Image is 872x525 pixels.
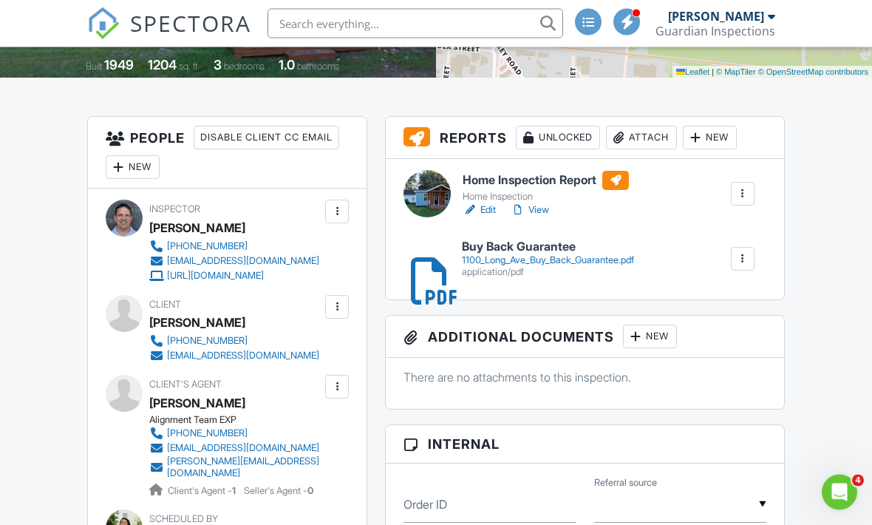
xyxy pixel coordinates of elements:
[716,68,756,77] a: © MapTiler
[167,350,319,362] div: [EMAIL_ADDRESS][DOMAIN_NAME]
[386,118,784,160] h3: Reports
[594,477,657,490] label: Referral source
[268,9,563,38] input: Search everything...
[822,475,857,510] iframe: Intercom live chat
[462,241,634,254] h6: Buy Back Guarantee
[149,240,319,254] a: [PHONE_NUMBER]
[279,58,295,73] div: 1.0
[167,336,248,348] div: [PHONE_NUMBER]
[852,475,864,487] span: 4
[307,486,313,497] strong: 0
[149,441,321,456] a: [EMAIL_ADDRESS][DOMAIN_NAME]
[149,312,245,334] div: [PERSON_NAME]
[516,126,600,150] div: Unlocked
[88,118,367,189] h3: People
[149,456,321,480] a: [PERSON_NAME][EMAIL_ADDRESS][DOMAIN_NAME]
[668,9,764,24] div: [PERSON_NAME]
[149,204,200,215] span: Inspector
[149,379,222,390] span: Client's Agent
[87,7,120,40] img: The Best Home Inspection Software - Spectora
[149,254,319,269] a: [EMAIL_ADDRESS][DOMAIN_NAME]
[386,316,784,359] h3: Additional Documents
[403,370,766,386] p: There are no attachments to this inspection.
[462,241,634,279] a: Buy Back Guarantee 1100_Long_Ave_Buy_Back_Guarantee.pdf application/pdf
[623,325,677,349] div: New
[149,349,319,364] a: [EMAIL_ADDRESS][DOMAIN_NAME]
[87,20,251,51] a: SPECTORA
[130,7,251,38] span: SPECTORA
[606,126,677,150] div: Attach
[232,486,236,497] strong: 1
[167,256,319,268] div: [EMAIL_ADDRESS][DOMAIN_NAME]
[463,172,629,191] h6: Home Inspection Report
[167,241,248,253] div: [PHONE_NUMBER]
[194,126,339,150] div: Disable Client CC Email
[148,58,177,73] div: 1204
[149,514,218,525] span: Scheduled By
[167,456,321,480] div: [PERSON_NAME][EMAIL_ADDRESS][DOMAIN_NAME]
[167,271,264,282] div: [URL][DOMAIN_NAME]
[758,68,868,77] a: © OpenStreetMap contributors
[149,427,321,441] a: [PHONE_NUMBER]
[683,126,737,150] div: New
[167,443,319,455] div: [EMAIL_ADDRESS][DOMAIN_NAME]
[167,428,248,440] div: [PHONE_NUMBER]
[86,61,102,72] span: Built
[149,393,245,415] div: [PERSON_NAME]
[403,497,447,513] label: Order ID
[149,299,181,311] span: Client
[168,486,238,497] span: Client's Agent -
[462,267,634,279] div: application/pdf
[712,68,714,77] span: |
[655,24,775,38] div: Guardian Inspections
[386,426,784,464] h3: Internal
[244,486,313,497] span: Seller's Agent -
[511,203,549,218] a: View
[463,172,629,204] a: Home Inspection Report Home Inspection
[149,269,319,284] a: [URL][DOMAIN_NAME]
[462,255,634,267] div: 1100_Long_Ave_Buy_Back_Guarantee.pdf
[214,58,222,73] div: 3
[104,58,134,73] div: 1949
[224,61,265,72] span: bedrooms
[149,415,333,427] div: Alignment Team EXP
[463,203,496,218] a: Edit
[676,68,709,77] a: Leaflet
[106,156,160,180] div: New
[149,217,245,240] div: [PERSON_NAME]
[463,192,629,203] div: Home Inspection
[149,334,319,349] a: [PHONE_NUMBER]
[179,61,200,72] span: sq. ft.
[297,61,339,72] span: bathrooms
